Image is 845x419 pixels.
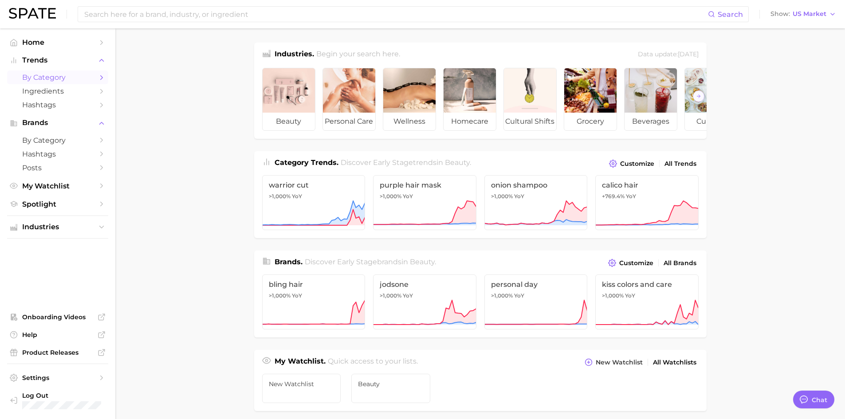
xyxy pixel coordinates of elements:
span: Show [770,12,790,16]
span: >1,000% [602,292,624,299]
button: Customize [606,257,655,269]
button: Industries [7,220,108,234]
a: All Watchlists [651,356,699,368]
a: by Category [7,70,108,84]
span: beauty [410,258,435,266]
span: Log Out [22,392,101,399]
a: Product Releases [7,346,108,359]
a: My Watchlist [7,179,108,193]
span: kiss colors and care [602,280,692,289]
a: All Trends [662,158,699,170]
span: >1,000% [380,193,401,200]
span: by Category [22,73,93,82]
span: bling hair [269,280,359,289]
span: US Market [793,12,826,16]
h1: Industries. [275,49,314,61]
span: YoY [514,292,524,299]
span: YoY [514,193,524,200]
button: New Watchlist [582,356,645,368]
a: New Watchlist [262,374,341,403]
span: personal day [491,280,581,289]
h2: Quick access to your lists. [328,356,418,368]
span: >1,000% [380,292,401,299]
a: kiss colors and care>1,000% YoY [595,274,699,329]
span: culinary [685,113,737,130]
a: bling hair>1,000% YoY [262,274,366,329]
button: ShowUS Market [768,8,838,20]
a: Hashtags [7,98,108,112]
span: My Watchlist [22,182,93,190]
a: Settings [7,371,108,384]
span: onion shampoo [491,181,581,189]
span: New Watchlist [269,380,334,388]
button: Brands [7,116,108,129]
span: Customize [619,259,653,267]
span: Brands [22,119,93,127]
span: Discover Early Stage trends in . [341,158,471,167]
span: Brands . [275,258,303,266]
span: beauty [445,158,470,167]
div: Data update: [DATE] [638,49,699,61]
span: Help [22,331,93,339]
button: Trends [7,54,108,67]
span: Discover Early Stage brands in . [305,258,436,266]
span: YoY [403,193,413,200]
h2: Begin your search here. [316,49,400,61]
a: Ingredients [7,84,108,98]
a: beauty [262,68,315,131]
span: Industries [22,223,93,231]
a: purple hair mask>1,000% YoY [373,175,476,230]
span: beauty [263,113,315,130]
span: All Brands [664,259,696,267]
a: homecare [443,68,496,131]
span: >1,000% [491,193,513,200]
span: Customize [620,160,654,168]
span: New Watchlist [596,359,643,366]
a: Beauty [351,374,430,403]
a: culinary [684,68,738,131]
span: Ingredients [22,87,93,95]
a: Onboarding Videos [7,310,108,324]
span: homecare [444,113,496,130]
a: by Category [7,133,108,147]
span: Beauty [358,380,424,388]
span: >1,000% [491,292,513,299]
span: calico hair [602,181,692,189]
a: personal care [322,68,376,131]
span: Product Releases [22,349,93,356]
a: Log out. Currently logged in with e-mail raj@netrush.com. [7,389,108,412]
span: warrior cut [269,181,359,189]
span: >1,000% [269,292,291,299]
span: YoY [292,193,302,200]
span: YoY [292,292,302,299]
span: Settings [22,374,93,382]
span: Home [22,38,93,47]
a: warrior cut>1,000% YoY [262,175,366,230]
span: Spotlight [22,200,93,208]
a: onion shampoo>1,000% YoY [484,175,588,230]
span: grocery [564,113,617,130]
a: cultural shifts [503,68,557,131]
span: Hashtags [22,150,93,158]
a: wellness [383,68,436,131]
span: YoY [403,292,413,299]
span: cultural shifts [504,113,556,130]
span: Category Trends . [275,158,338,167]
span: purple hair mask [380,181,470,189]
a: Posts [7,161,108,175]
img: SPATE [9,8,56,19]
span: beverages [625,113,677,130]
a: Hashtags [7,147,108,161]
span: Trends [22,56,93,64]
span: jodsone [380,280,470,289]
a: calico hair+769.4% YoY [595,175,699,230]
a: All Brands [661,257,699,269]
span: >1,000% [269,193,291,200]
button: Scroll Right [693,90,704,102]
h1: My Watchlist. [275,356,326,368]
span: All Watchlists [653,359,696,366]
span: personal care [323,113,375,130]
a: Spotlight [7,197,108,211]
span: +769.4% [602,193,625,200]
span: Posts [22,164,93,172]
